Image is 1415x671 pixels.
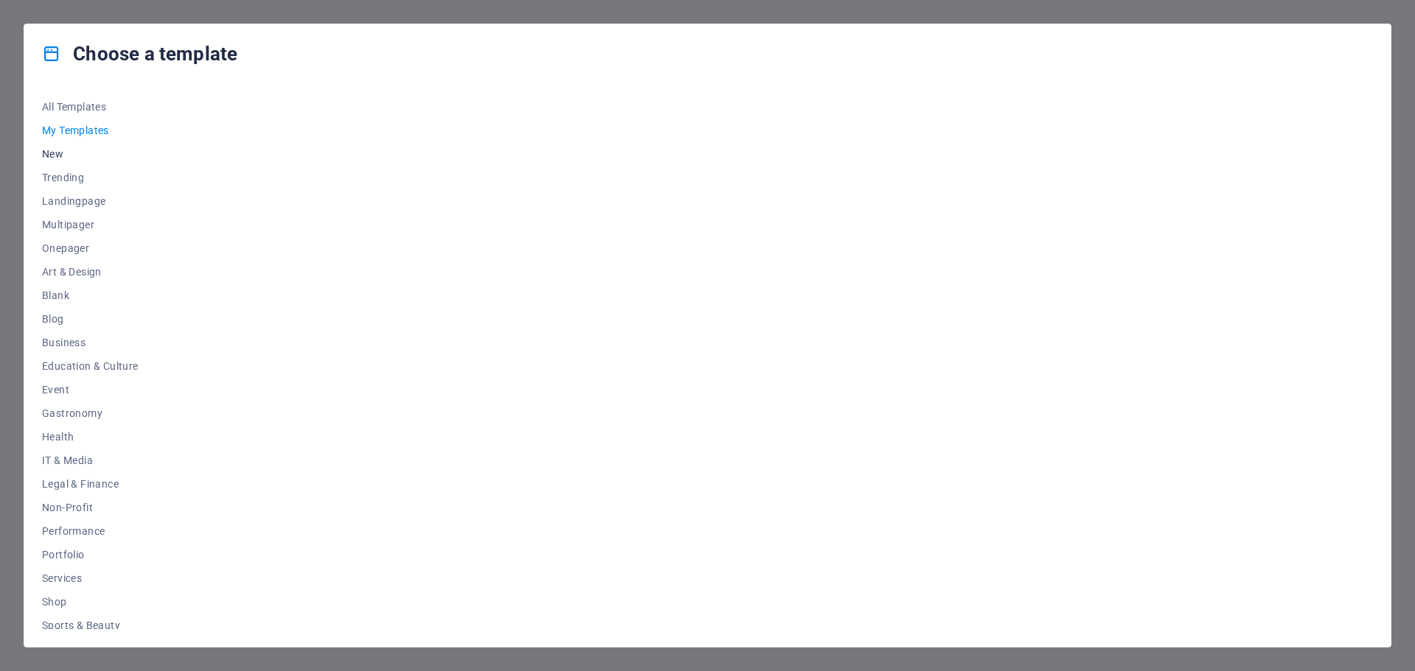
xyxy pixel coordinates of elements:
button: Shop [42,590,139,614]
button: Event [42,378,139,401]
span: Trending [42,172,139,183]
span: Shop [42,596,139,608]
span: Services [42,572,139,584]
span: Blog [42,313,139,325]
button: Gastronomy [42,401,139,425]
span: Art & Design [42,266,139,278]
span: Multipager [42,219,139,231]
button: Business [42,331,139,354]
span: IT & Media [42,454,139,466]
button: Non-Profit [42,496,139,519]
span: Business [42,337,139,348]
span: Non-Profit [42,502,139,513]
button: Education & Culture [42,354,139,378]
span: All Templates [42,101,139,113]
span: Education & Culture [42,360,139,372]
span: Legal & Finance [42,478,139,490]
button: Landingpage [42,189,139,213]
span: Gastronomy [42,407,139,419]
button: Blank [42,284,139,307]
span: New [42,148,139,160]
button: IT & Media [42,449,139,472]
span: My Templates [42,124,139,136]
span: Performance [42,525,139,537]
span: Health [42,431,139,443]
button: Legal & Finance [42,472,139,496]
button: All Templates [42,95,139,119]
button: Onepager [42,236,139,260]
button: My Templates [42,119,139,142]
button: Services [42,566,139,590]
button: Health [42,425,139,449]
span: Event [42,384,139,396]
button: Multipager [42,213,139,236]
button: Blog [42,307,139,331]
button: Sports & Beauty [42,614,139,637]
h4: Choose a template [42,42,237,66]
span: Blank [42,289,139,301]
span: Sports & Beauty [42,619,139,631]
span: Onepager [42,242,139,254]
button: Trending [42,166,139,189]
button: Portfolio [42,543,139,566]
button: Art & Design [42,260,139,284]
span: Landingpage [42,195,139,207]
span: Portfolio [42,549,139,561]
button: New [42,142,139,166]
button: Performance [42,519,139,543]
